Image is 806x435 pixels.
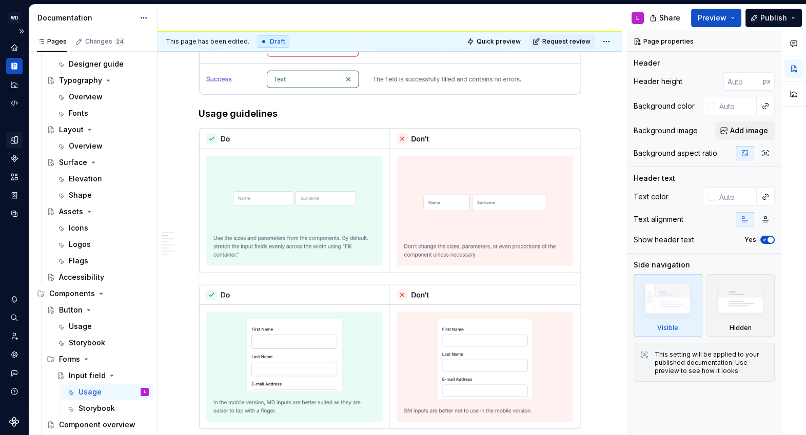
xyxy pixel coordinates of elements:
[59,157,87,168] div: Surface
[634,173,675,183] div: Header text
[59,272,104,282] div: Accessibility
[52,318,153,335] a: Usage
[6,39,23,56] a: Home
[43,154,153,171] a: Surface
[6,132,23,148] div: Design tokens
[6,187,23,203] a: Storybook stories
[715,97,757,115] input: Auto
[43,351,153,367] div: Forms
[69,370,106,381] div: Input field
[166,37,249,46] span: This page has been edited.
[59,206,83,217] div: Assets
[6,150,23,167] a: Components
[43,121,153,138] a: Layout
[52,253,153,269] a: Flags
[69,256,88,266] div: Flags
[6,205,23,222] a: Data sources
[49,288,95,299] div: Components
[464,34,525,49] button: Quick preview
[69,92,103,102] div: Overview
[760,13,787,23] span: Publish
[634,235,694,245] div: Show header text
[529,34,595,49] button: Request review
[52,138,153,154] a: Overview
[43,269,153,285] a: Accessibility
[634,148,717,158] div: Background aspect ratio
[634,214,683,224] div: Text alignment
[52,187,153,203] a: Shape
[6,76,23,93] div: Analytics
[52,220,153,236] a: Icons
[636,14,639,22] div: L
[6,365,23,381] button: Contact support
[69,321,92,332] div: Usage
[69,108,88,118] div: Fonts
[59,305,83,315] div: Button
[199,129,580,429] img: da2fe60f-dec4-4b05-8829-6972e1df6f27.png
[634,126,698,136] div: Background image
[62,400,153,417] a: Storybook
[6,346,23,363] a: Settings
[6,328,23,344] a: Invite team
[659,13,680,23] span: Share
[6,169,23,185] a: Assets
[144,387,146,397] div: L
[6,309,23,326] button: Search ⌘K
[69,141,103,151] div: Overview
[43,417,153,433] a: Component overview
[258,35,289,48] div: Draft
[52,236,153,253] a: Logos
[85,37,125,46] div: Changes
[744,236,756,244] label: Yes
[634,260,690,270] div: Side navigation
[62,384,153,400] a: UsageL
[43,302,153,318] a: Button
[37,37,67,46] div: Pages
[52,105,153,121] a: Fonts
[59,420,135,430] div: Component overview
[6,95,23,111] div: Code automation
[59,125,84,135] div: Layout
[199,108,581,120] h4: Usage guidelines
[723,72,763,91] input: Auto
[634,274,702,337] div: Visible
[715,121,775,140] button: Add image
[634,58,660,68] div: Header
[78,387,102,397] div: Usage
[69,174,102,184] div: Elevation
[634,101,695,111] div: Background color
[6,291,23,307] div: Notifications
[644,9,687,27] button: Share
[655,350,768,375] div: This setting will be applied to your published documentation. Use preview to see how it looks.
[8,12,21,24] div: WD
[14,24,29,38] button: Expand sidebar
[715,188,757,206] input: Auto
[730,126,768,136] span: Add image
[698,13,726,23] span: Preview
[69,223,88,233] div: Icons
[69,190,92,200] div: Shape
[745,9,802,27] button: Publish
[9,417,19,427] svg: Supernova Logo
[542,37,591,46] span: Request review
[52,335,153,351] a: Storybook
[52,171,153,187] a: Elevation
[6,58,23,74] a: Documentation
[59,75,102,86] div: Typography
[33,285,153,302] div: Components
[43,203,153,220] a: Assets
[691,9,741,27] button: Preview
[730,324,752,332] div: Hidden
[477,37,521,46] span: Quick preview
[114,37,125,46] span: 24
